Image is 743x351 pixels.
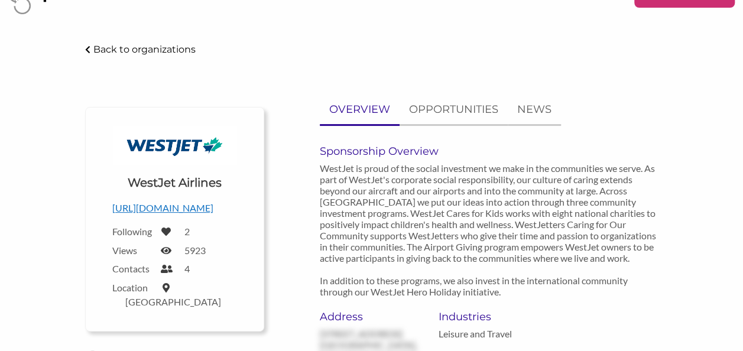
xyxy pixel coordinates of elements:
label: Following [112,226,154,237]
h1: WestJet Airlines [128,174,222,191]
h6: Industries [439,310,540,323]
p: Back to organizations [93,44,196,55]
label: [GEOGRAPHIC_DATA] [125,296,221,307]
h6: Sponsorship Overview [320,145,658,158]
label: Location [112,282,154,293]
label: 5923 [184,245,206,256]
label: Contacts [112,263,154,274]
img: WestJet Logo [112,125,237,166]
p: Leisure and Travel [439,328,540,339]
p: OPPORTUNITIES [409,101,498,118]
label: Views [112,245,154,256]
h6: Address [320,310,421,323]
p: WestJet is proud of the social investment we make in the communities we serve. As part of WestJet... [320,162,658,297]
p: NEWS [517,101,551,118]
label: 2 [184,226,190,237]
p: [URL][DOMAIN_NAME] [112,200,237,216]
label: 4 [184,263,190,274]
p: OVERVIEW [329,101,390,118]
